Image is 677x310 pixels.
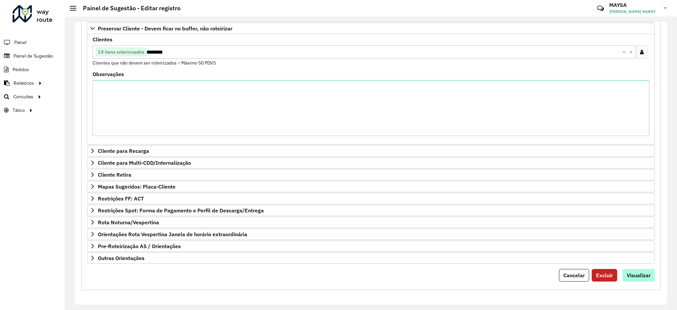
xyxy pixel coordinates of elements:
span: Cancelar [563,272,585,279]
span: Visualizar [627,272,651,279]
a: Rota Noturna/Vespertina [87,217,655,228]
h2: Painel de Sugestão - Editar registro [76,5,180,12]
a: Cliente para Multi-CDD/Internalização [87,157,655,168]
span: Clear all [622,48,628,56]
span: Mapas Sugeridos: Placa-Cliente [98,184,176,189]
span: Preservar Cliente - Devem ficar no buffer, não roteirizar [98,26,232,31]
span: Outras Orientações [98,255,144,261]
span: Orientações Rota Vespertina Janela de horário extraordinária [98,232,247,237]
a: Restrições FF: ACT [87,193,655,204]
span: Consultas [13,93,33,100]
a: Cliente para Recarga [87,145,655,156]
span: Restrições FF: ACT [98,196,144,201]
a: Contato Rápido [593,1,608,16]
span: Painel de Sugestão [14,53,53,60]
a: Outras Orientações [87,252,655,264]
span: Cliente para Multi-CDD/Internalização [98,160,191,165]
span: Pedidos [13,66,29,73]
span: Cliente Retira [98,172,131,177]
button: Excluir [592,269,617,282]
button: Cancelar [559,269,589,282]
a: Cliente Retira [87,169,655,180]
div: Preservar Cliente - Devem ficar no buffer, não roteirizar [87,34,655,145]
span: [PERSON_NAME] NARDY [609,9,659,15]
label: Clientes [93,35,112,43]
span: Excluir [596,272,613,279]
h3: MAYSA [609,2,659,8]
button: Visualizar [622,269,655,282]
span: Relatórios [14,80,34,87]
span: Pre-Roteirização AS / Orientações [98,244,181,249]
a: Restrições Spot: Forma de Pagamento e Perfil de Descarga/Entrega [87,205,655,216]
span: Painel [14,39,26,46]
a: Preservar Cliente - Devem ficar no buffer, não roteirizar [87,23,655,34]
label: Observações [93,70,124,78]
a: Mapas Sugeridos: Placa-Cliente [87,181,655,192]
span: Cliente para Recarga [98,148,149,154]
span: Restrições Spot: Forma de Pagamento e Perfil de Descarga/Entrega [98,208,264,213]
span: Tático [13,107,25,114]
span: 14 itens selecionados [96,48,146,56]
a: Pre-Roteirização AS / Orientações [87,241,655,252]
small: Clientes que não devem ser roteirizados – Máximo 50 PDVS [93,60,216,66]
a: Orientações Rota Vespertina Janela de horário extraordinária [87,229,655,240]
span: Rota Noturna/Vespertina [98,220,159,225]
